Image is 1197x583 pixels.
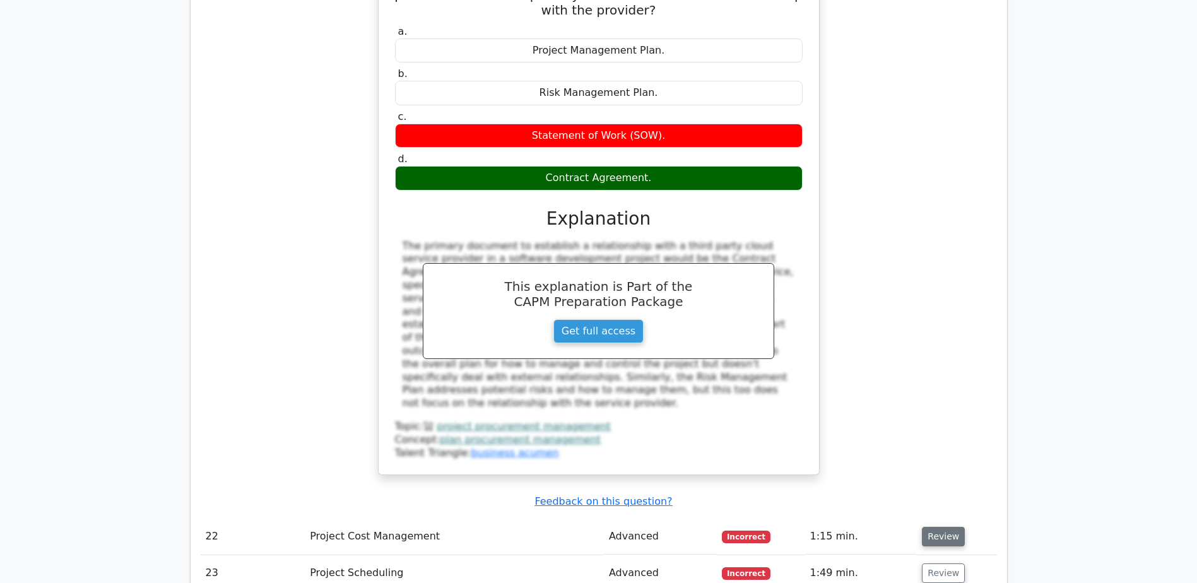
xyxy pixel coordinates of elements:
div: Talent Triangle: [395,420,803,459]
span: b. [398,68,408,79]
div: The primary document to establish a relationship with a third party cloud service provider in a s... [403,240,795,410]
button: Review [922,527,965,546]
span: Incorrect [722,567,770,580]
td: 22 [201,519,305,555]
td: Advanced [604,519,717,555]
span: a. [398,25,408,37]
span: d. [398,153,408,165]
h3: Explanation [403,208,795,230]
div: Statement of Work (SOW). [395,124,803,148]
span: c. [398,110,407,122]
a: business acumen [471,447,558,459]
a: project procurement management [437,420,611,432]
div: Concept: [395,433,803,447]
span: Incorrect [722,531,770,543]
td: 1:15 min. [805,519,917,555]
div: Contract Agreement. [395,166,803,191]
a: plan procurement management [440,433,601,445]
div: Risk Management Plan. [395,81,803,105]
td: Project Cost Management [305,519,604,555]
a: Feedback on this question? [534,495,672,507]
div: Project Management Plan. [395,38,803,63]
button: Review [922,563,965,583]
div: Topic: [395,420,803,433]
a: Get full access [553,319,644,343]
